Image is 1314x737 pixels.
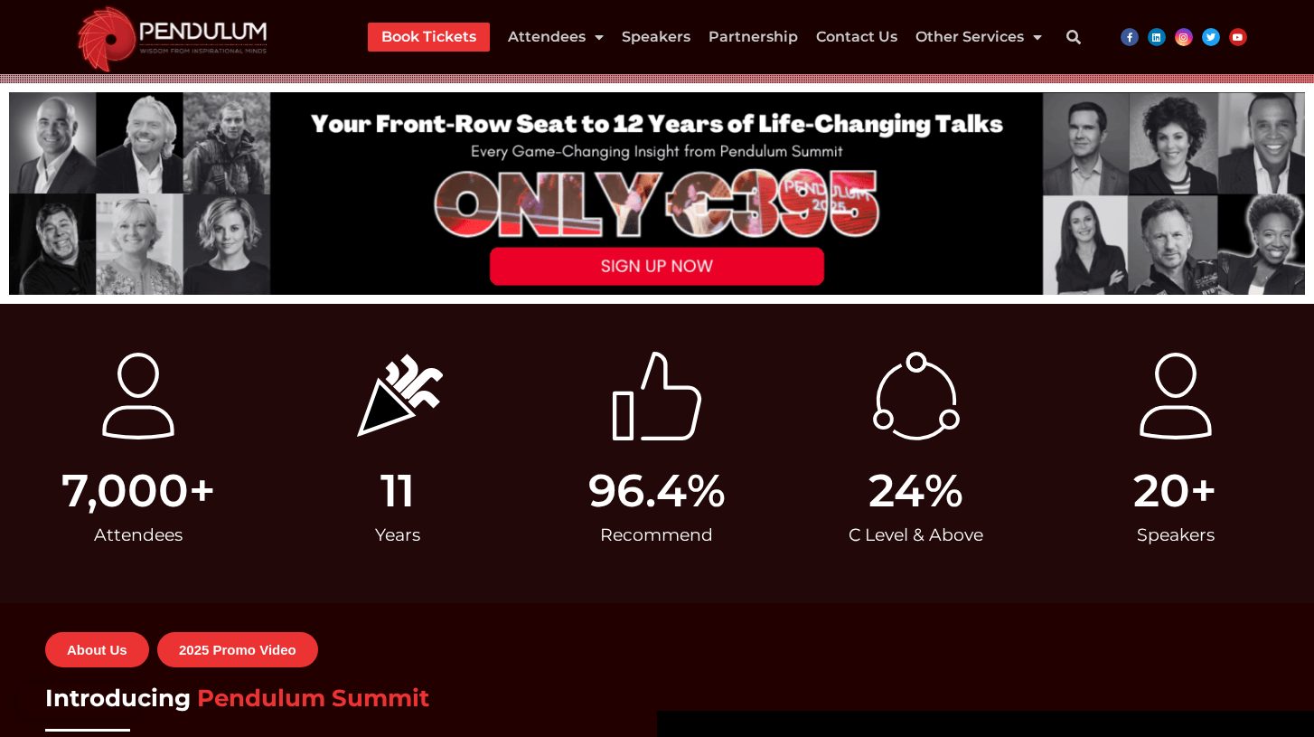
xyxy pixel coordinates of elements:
a: Contact Us [816,23,897,52]
a: Book Tickets [381,23,476,52]
iframe: Brevo live chat [18,683,138,719]
a: About us [45,632,149,667]
img: cropped-cropped-Pendulum-Summit-Logo-Website.png [66,1,279,73]
span: 7,000 [61,468,189,514]
div: Speakers [1055,514,1296,557]
span: 2025 Promo Video [179,643,296,657]
a: Other Services [915,23,1042,52]
span: + [1190,468,1296,514]
a: Partnership [709,23,798,52]
a: Attendees [508,23,604,52]
div: Attendees [18,514,259,557]
div: C Level & Above [795,514,1037,557]
span: 11 [380,468,415,514]
a: 2025 Promo Video [157,632,318,667]
span: 20 [1133,468,1190,514]
div: Recommend [537,514,778,557]
div: Years [277,514,519,557]
span: Pendulum Summit [197,684,429,713]
span: + [189,468,259,514]
nav: Menu [368,23,1042,52]
span: 96.4 [588,468,687,514]
span: % [924,468,1037,514]
a: Speakers [622,23,690,52]
span: 24 [868,468,924,514]
div: Search [1056,19,1092,55]
span: About us [67,643,127,657]
span: % [687,468,777,514]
